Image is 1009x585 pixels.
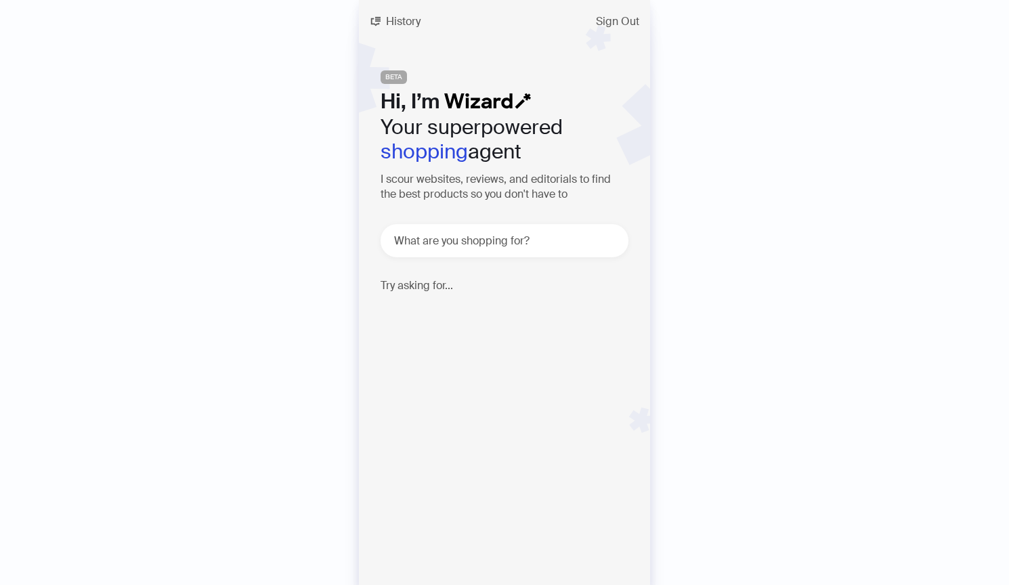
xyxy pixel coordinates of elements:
h3: I scour websites, reviews, and editorials to find the best products so you don't have to [381,172,628,202]
span: History [386,16,421,27]
em: shopping [381,138,468,165]
button: Sign Out [585,11,650,32]
span: Hi, I’m [381,88,439,114]
h4: Try asking for... [381,279,628,292]
span: Sign Out [596,16,639,27]
h2: Your superpowered agent [381,115,628,164]
button: History [359,11,431,32]
span: BETA [381,70,407,84]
